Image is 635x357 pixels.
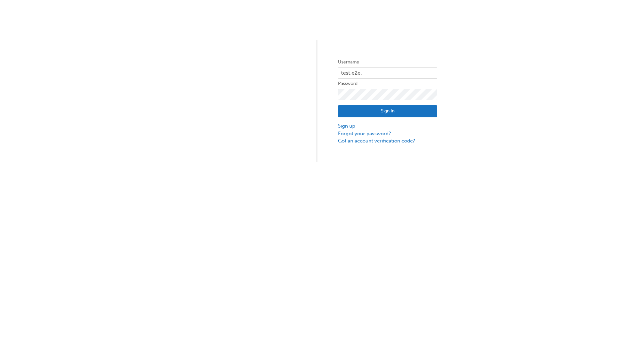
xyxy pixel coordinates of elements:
[338,137,437,145] a: Got an account verification code?
[338,130,437,138] a: Forgot your password?
[338,105,437,118] button: Sign In
[198,92,297,100] img: Trak
[338,122,437,130] a: Sign up
[338,67,437,79] input: Username
[338,58,437,66] label: Username
[338,80,437,88] label: Password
